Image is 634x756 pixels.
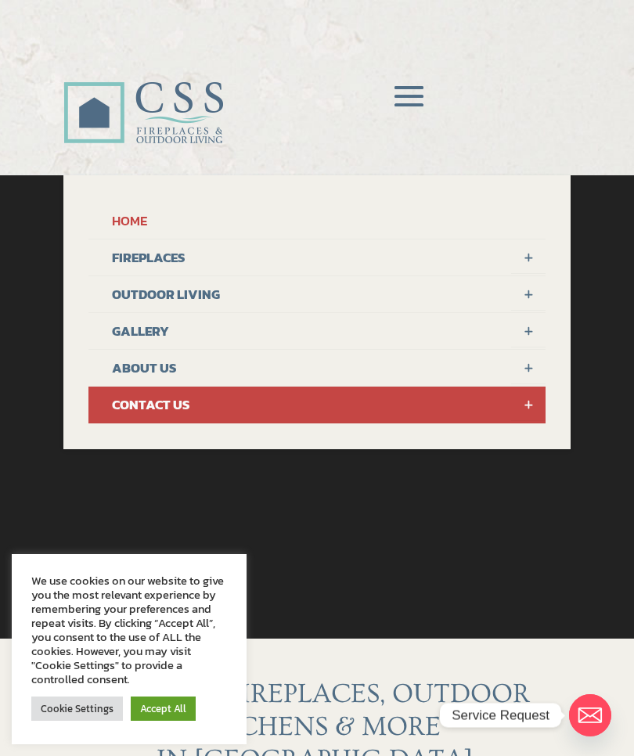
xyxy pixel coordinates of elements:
div: We use cookies on our website to give you the most relevant experience by remembering your prefer... [31,574,227,686]
a: HOME [88,203,545,239]
a: OUTDOOR LIVING [88,276,545,313]
a: Cookie Settings [31,697,123,721]
a: Accept All [131,697,196,721]
img: CSS Fireplaces & Outdoor Living (Formerly Construction Solutions & Supply)- Jacksonville Ormond B... [63,38,223,152]
a: Email [569,694,611,736]
a: FIREPLACES [88,239,545,276]
a: ABOUT US [88,350,545,387]
a: CONTACT US [88,387,545,423]
a: GALLERY [88,313,545,350]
